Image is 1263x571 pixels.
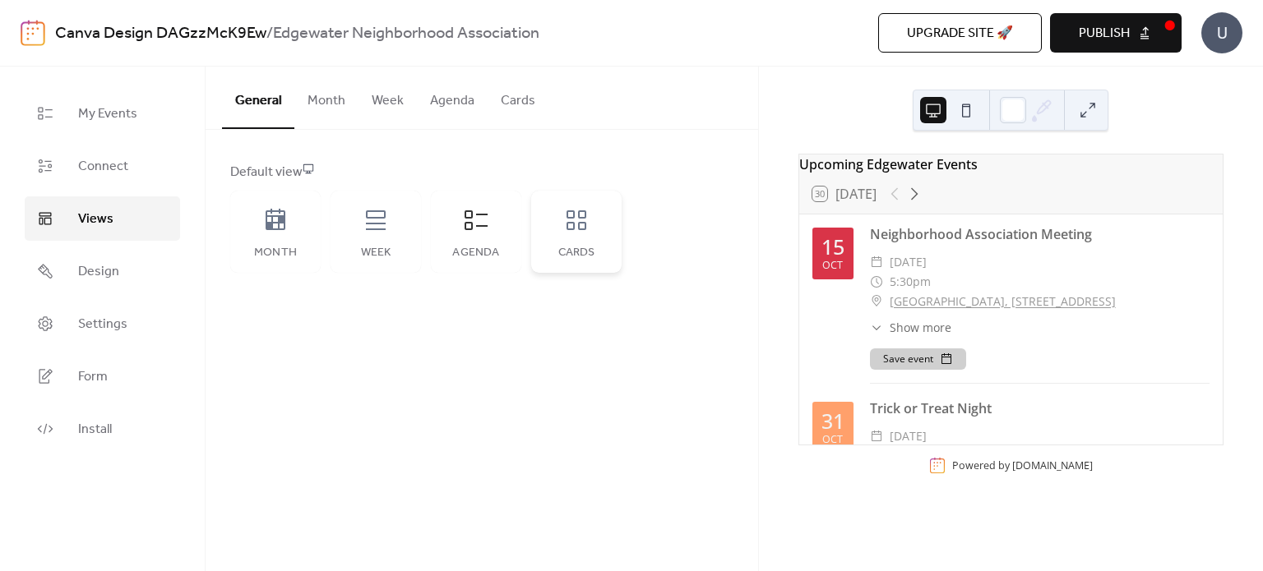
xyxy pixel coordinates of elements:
[890,292,1116,311] a: [GEOGRAPHIC_DATA], [STREET_ADDRESS]
[870,272,883,292] div: ​
[25,302,180,346] a: Settings
[222,67,294,129] button: General
[878,13,1042,53] button: Upgrade site 🚀
[347,246,405,260] div: Week
[907,24,1013,44] span: Upgrade site 🚀
[822,435,843,445] div: Oct
[25,91,180,136] a: My Events
[1201,12,1242,53] div: U
[25,249,180,293] a: Design
[294,67,359,127] button: Month
[55,18,266,49] a: Canva Design DAGzzMcK9Ew
[25,354,180,398] a: Form
[548,246,605,260] div: Cards
[870,252,883,272] div: ​
[870,426,883,446] div: ​
[1079,24,1130,44] span: Publish
[890,272,931,292] span: 5:30pm
[870,319,951,336] button: ​Show more
[952,458,1093,472] div: Powered by
[890,426,927,446] span: [DATE]
[21,20,45,46] img: logo
[230,163,730,182] div: Default view
[488,67,548,127] button: Cards
[78,420,112,440] span: Install
[821,237,844,257] div: 15
[78,315,127,334] span: Settings
[78,157,128,177] span: Connect
[78,104,137,124] span: My Events
[359,67,417,127] button: Week
[273,18,539,49] b: Edgewater Neighborhood Association
[1050,13,1182,53] button: Publish
[417,67,488,127] button: Agenda
[890,252,927,272] span: [DATE]
[25,196,180,241] a: Views
[247,246,304,260] div: Month
[821,411,844,431] div: 31
[447,246,505,260] div: Agenda
[870,398,1210,418] div: Trick or Treat Night
[822,260,843,271] div: Oct
[870,319,883,336] div: ​
[78,367,108,387] span: Form
[1012,458,1093,472] a: [DOMAIN_NAME]
[25,407,180,451] a: Install
[870,348,966,370] button: Save event
[266,18,273,49] b: /
[870,292,883,311] div: ​
[78,262,119,282] span: Design
[870,224,1210,244] div: Neighborhood Association Meeting
[890,319,951,336] span: Show more
[799,154,1223,174] div: Upcoming Edgewater Events
[25,144,180,188] a: Connect
[78,210,113,229] span: Views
